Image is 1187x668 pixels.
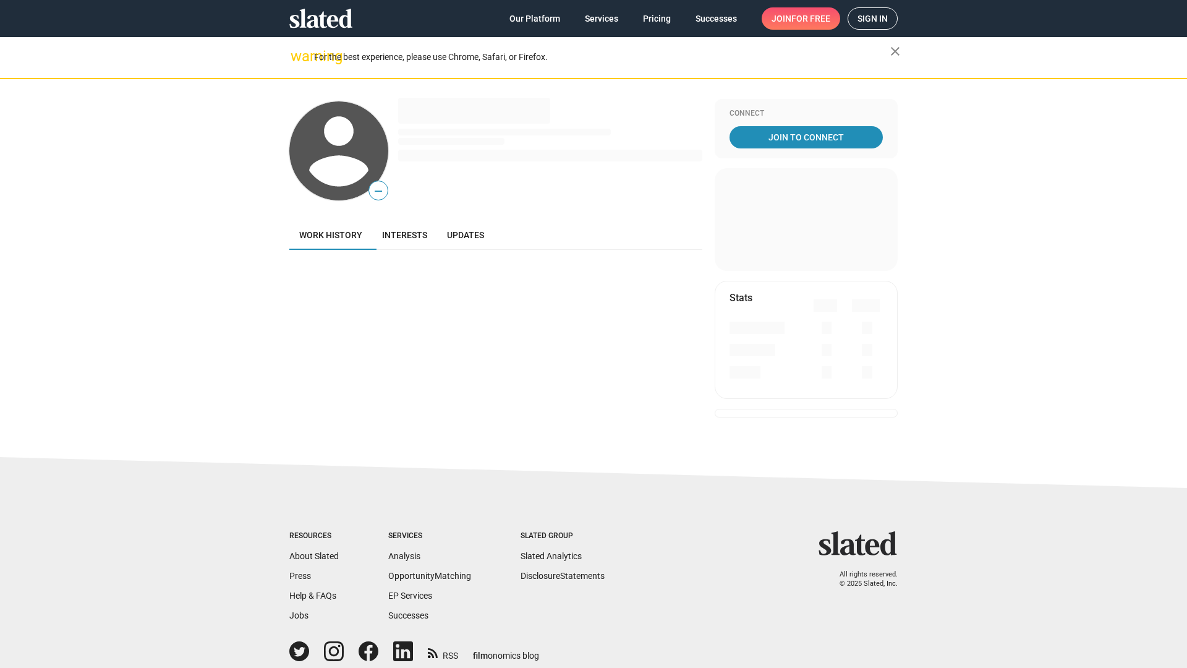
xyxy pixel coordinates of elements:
span: Updates [447,230,484,240]
span: Interests [382,230,427,240]
p: All rights reserved. © 2025 Slated, Inc. [827,570,898,588]
a: Sign in [848,7,898,30]
div: Connect [730,109,883,119]
span: Successes [696,7,737,30]
a: RSS [428,643,458,662]
a: OpportunityMatching [388,571,471,581]
mat-icon: close [888,44,903,59]
mat-card-title: Stats [730,291,752,304]
a: Joinfor free [762,7,840,30]
div: Resources [289,531,339,541]
a: Analysis [388,551,420,561]
a: Interests [372,220,437,250]
a: Updates [437,220,494,250]
a: Help & FAQs [289,591,336,601]
span: Pricing [643,7,671,30]
div: Services [388,531,471,541]
a: About Slated [289,551,339,561]
a: Services [575,7,628,30]
span: Join [772,7,830,30]
div: For the best experience, please use Chrome, Safari, or Firefox. [314,49,890,66]
a: Pricing [633,7,681,30]
mat-icon: warning [291,49,305,64]
a: Successes [388,610,428,620]
span: film [473,651,488,661]
span: Sign in [857,8,888,29]
a: Work history [289,220,372,250]
span: for free [791,7,830,30]
a: Successes [686,7,747,30]
span: Join To Connect [732,126,880,148]
a: filmonomics blog [473,640,539,662]
a: Our Platform [500,7,570,30]
div: Slated Group [521,531,605,541]
span: Services [585,7,618,30]
a: EP Services [388,591,432,601]
a: DisclosureStatements [521,571,605,581]
a: Press [289,571,311,581]
span: Work history [299,230,362,240]
a: Join To Connect [730,126,883,148]
a: Slated Analytics [521,551,582,561]
a: Jobs [289,610,308,620]
span: — [369,183,388,199]
span: Our Platform [509,7,560,30]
